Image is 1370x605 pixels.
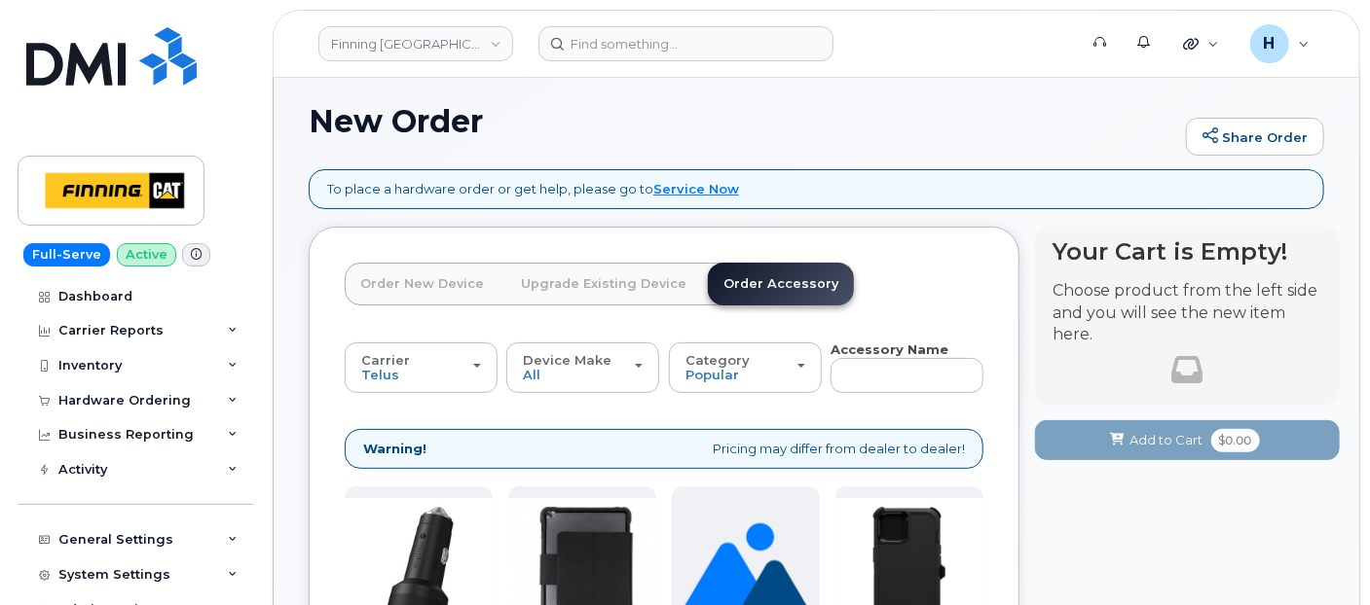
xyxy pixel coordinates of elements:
p: Choose product from the left side and you will see the new item here. [1053,280,1322,347]
a: Upgrade Existing Device [505,263,702,305]
div: Pricing may differ from dealer to dealer! [345,429,983,469]
span: Telus [361,367,399,382]
button: Category Popular [669,342,822,393]
button: Carrier Telus [345,342,498,393]
p: To place a hardware order or get help, please go to [327,180,739,198]
span: Device Make [523,352,611,368]
a: Service Now [653,181,739,196]
span: Carrier [361,352,410,368]
span: Category [685,352,750,368]
span: $0.00 [1211,429,1260,452]
h4: Your Cart is Empty! [1053,238,1322,265]
button: Device Make All [506,342,659,393]
h1: New Order [309,104,1176,138]
span: All [523,367,540,382]
a: Share Order [1186,118,1324,157]
button: Add to Cart $0.00 [1035,420,1340,460]
span: Add to Cart [1130,431,1203,449]
strong: Warning! [363,440,426,458]
a: Order New Device [345,263,500,305]
span: Popular [685,367,739,382]
a: Order Accessory [708,263,854,305]
strong: Accessory Name [831,341,948,357]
